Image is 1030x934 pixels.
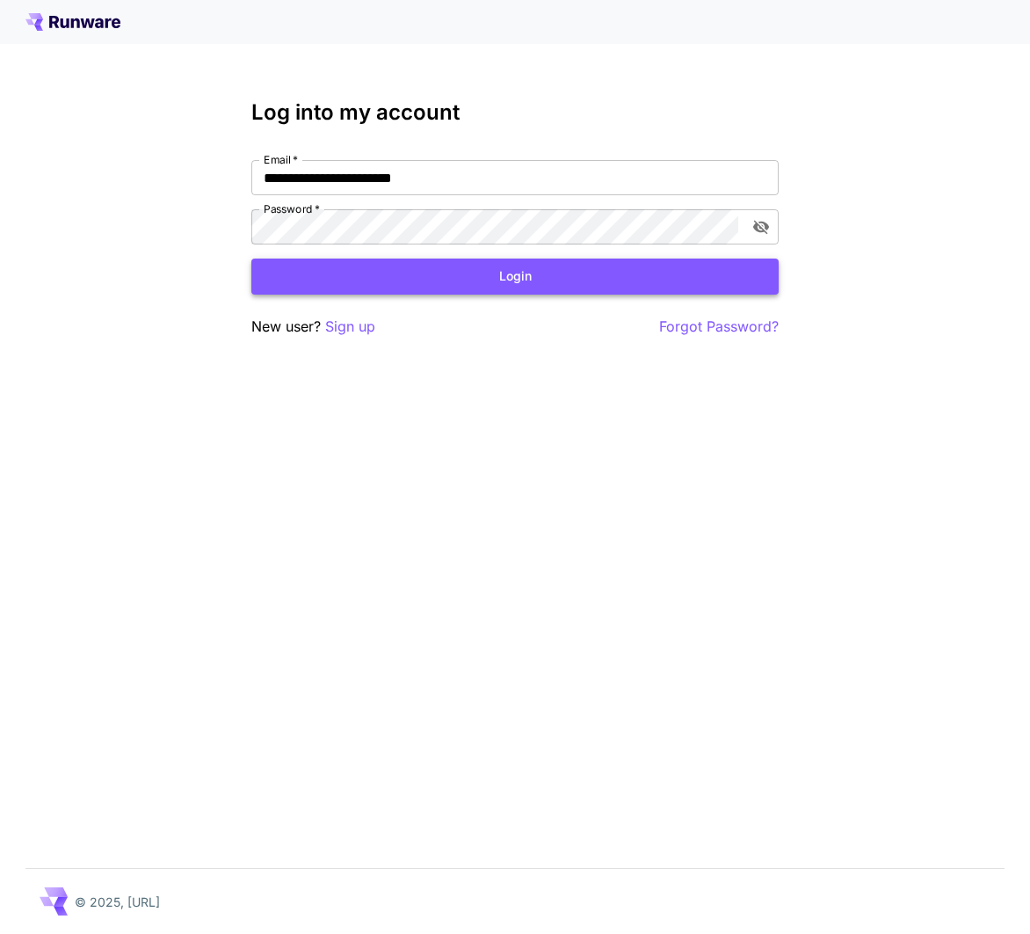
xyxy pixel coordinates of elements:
button: Forgot Password? [659,316,779,338]
button: Login [251,259,779,295]
label: Password [264,201,320,216]
h3: Log into my account [251,100,779,125]
button: Sign up [325,316,375,338]
label: Email [264,152,298,167]
p: New user? [251,316,375,338]
button: toggle password visibility [745,211,777,243]
p: © 2025, [URL] [75,893,160,911]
